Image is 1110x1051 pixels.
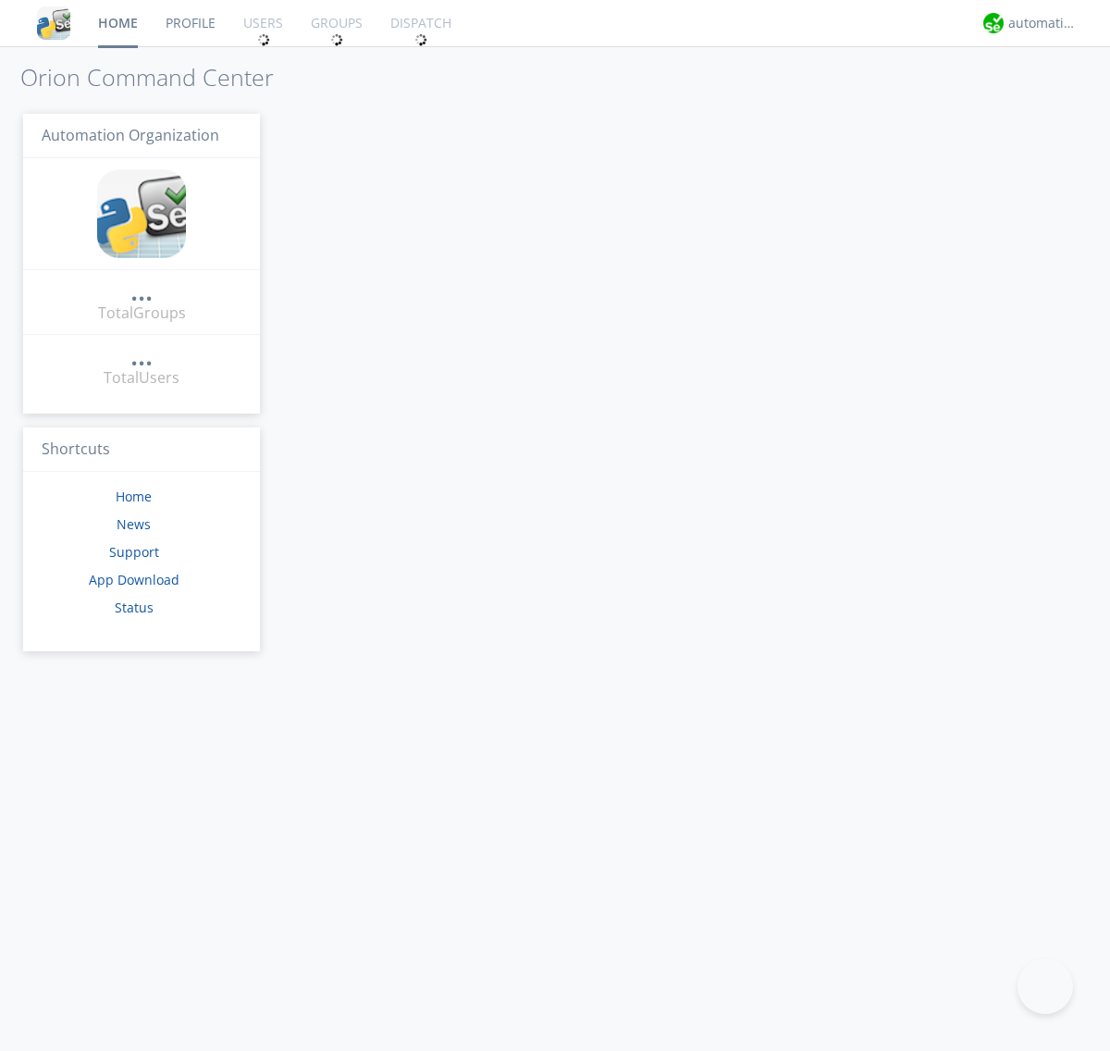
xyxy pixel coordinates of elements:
[89,571,179,588] a: App Download
[130,346,153,367] a: ...
[97,169,186,258] img: cddb5a64eb264b2086981ab96f4c1ba7
[115,599,154,616] a: Status
[42,125,219,145] span: Automation Organization
[104,367,179,389] div: Total Users
[1008,14,1078,32] div: automation+atlas
[1017,958,1073,1014] iframe: Toggle Customer Support
[983,13,1004,33] img: d2d01cd9b4174d08988066c6d424eccd
[37,6,70,40] img: cddb5a64eb264b2086981ab96f4c1ba7
[257,33,270,46] img: spin.svg
[130,346,153,365] div: ...
[130,281,153,303] a: ...
[330,33,343,46] img: spin.svg
[130,281,153,300] div: ...
[109,543,159,561] a: Support
[116,488,152,505] a: Home
[117,515,151,533] a: News
[98,303,186,324] div: Total Groups
[23,427,260,473] h3: Shortcuts
[414,33,427,46] img: spin.svg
